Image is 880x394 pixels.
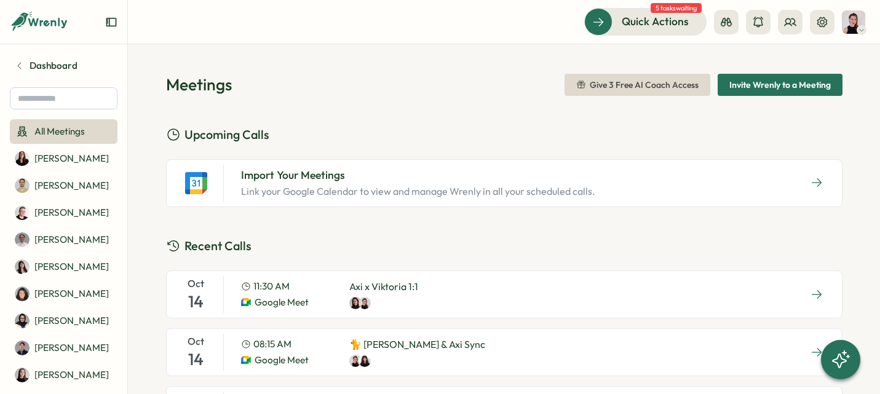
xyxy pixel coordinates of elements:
[15,313,30,328] img: Batool Fatima
[34,314,109,328] p: [PERSON_NAME]
[10,282,117,306] a: Angelina Costa[PERSON_NAME]
[34,341,109,355] p: [PERSON_NAME]
[34,152,109,165] p: [PERSON_NAME]
[359,355,371,367] img: Kelly Rosa
[253,337,291,351] span: 08:15 AM
[255,296,309,309] span: Google Meet
[255,353,309,367] span: Google Meet
[729,74,831,95] span: Invite Wrenly to a Meeting
[349,297,362,309] img: Viktoria Korzhova
[10,173,117,198] a: Ahmet Karakus[PERSON_NAME]
[15,286,30,301] img: Angelina Costa
[188,334,204,349] span: Oct
[565,74,710,96] button: Give 3 Free AI Coach Access
[15,232,30,247] img: Amna Khattak
[10,146,117,171] a: Adriana Fosca[PERSON_NAME]
[30,59,77,73] span: Dashboard
[166,74,232,95] h1: Meetings
[34,260,109,274] p: [PERSON_NAME]
[349,355,362,367] img: Axi Molnar
[241,184,595,199] p: Link your Google Calendar to view and manage Wrenly in all your scheduled calls.
[10,336,117,360] a: Dionisio Arredondo[PERSON_NAME]
[105,16,117,28] button: Expand sidebar
[188,349,204,370] span: 14
[34,287,109,301] p: [PERSON_NAME]
[15,205,30,220] img: Almudena Bernardos
[10,227,117,252] a: Amna Khattak[PERSON_NAME]
[253,280,290,293] span: 11:30 AM
[10,254,117,279] a: Andrea Lopez[PERSON_NAME]
[718,74,842,96] button: Invite Wrenly to a Meeting
[842,10,865,34] img: Axi Molnar
[15,368,30,382] img: Elena Ladushyna
[359,297,371,309] img: Axi Molnar
[34,233,109,246] p: [PERSON_NAME]
[15,178,30,193] img: Ahmet Karakus
[584,8,707,35] button: Quick Actions
[622,14,689,30] span: Quick Actions
[10,363,117,387] a: Elena Ladushyna[PERSON_NAME]
[34,125,85,138] span: All Meetings
[241,167,595,183] h3: Import Your Meetings
[166,328,842,376] a: Oct1408:15 AMGoogle Meet🐈 [PERSON_NAME] & Axi SyncAxi MolnarKelly Rosa
[349,279,418,294] p: Axi x Viktoria 1:1
[34,206,109,219] p: [PERSON_NAME]
[166,270,842,318] a: Oct1411:30 AMGoogle MeetAxi x Viktoria 1:1Viktoria KorzhovaAxi Molnar
[10,309,117,333] a: Batool Fatima[PERSON_NAME]
[34,179,109,192] p: [PERSON_NAME]
[188,276,204,291] span: Oct
[10,54,117,77] a: Dashboard
[349,337,485,352] p: 🐈 [PERSON_NAME] & Axi Sync
[15,259,30,274] img: Andrea Lopez
[590,81,699,89] span: Give 3 Free AI Coach Access
[15,341,30,355] img: Dionisio Arredondo
[10,200,117,225] a: Almudena Bernardos[PERSON_NAME]
[10,119,117,144] a: All Meetings
[184,237,252,256] span: Recent Calls
[34,368,109,382] p: [PERSON_NAME]
[188,291,204,312] span: 14
[184,125,269,144] span: Upcoming Calls
[651,3,702,13] span: 5 tasks waiting
[15,151,30,166] img: Adriana Fosca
